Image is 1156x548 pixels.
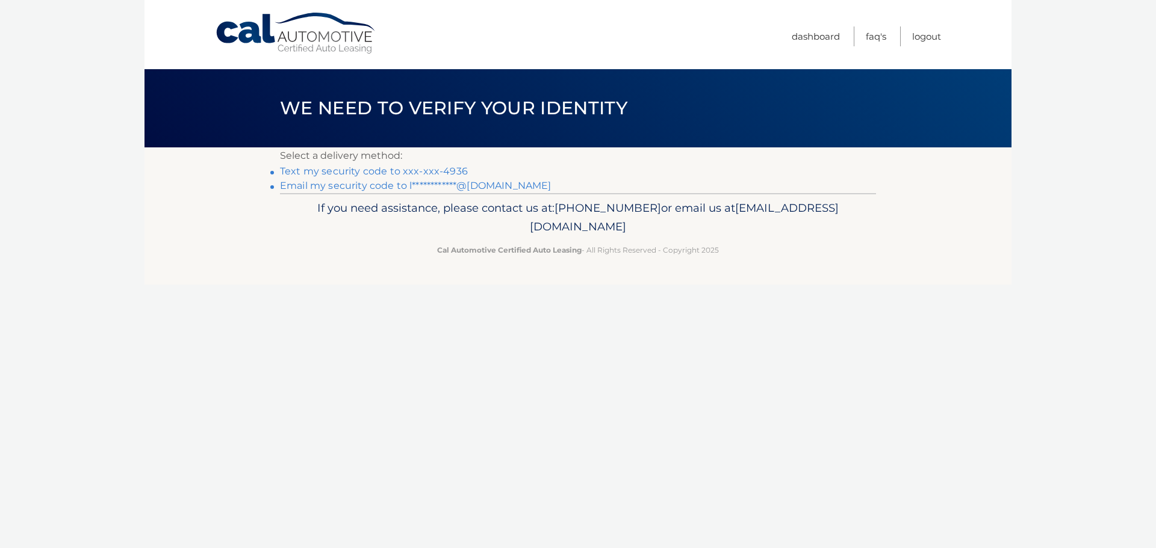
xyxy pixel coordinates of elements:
a: Cal Automotive [215,12,378,55]
a: Logout [912,26,941,46]
a: FAQ's [866,26,886,46]
p: - All Rights Reserved - Copyright 2025 [288,244,868,256]
a: Dashboard [792,26,840,46]
a: Text my security code to xxx-xxx-4936 [280,165,468,177]
span: [PHONE_NUMBER] [555,201,661,215]
strong: Cal Automotive Certified Auto Leasing [437,245,582,254]
p: If you need assistance, please contact us at: or email us at [288,199,868,237]
span: We need to verify your identity [280,97,627,119]
p: Select a delivery method: [280,147,876,164]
